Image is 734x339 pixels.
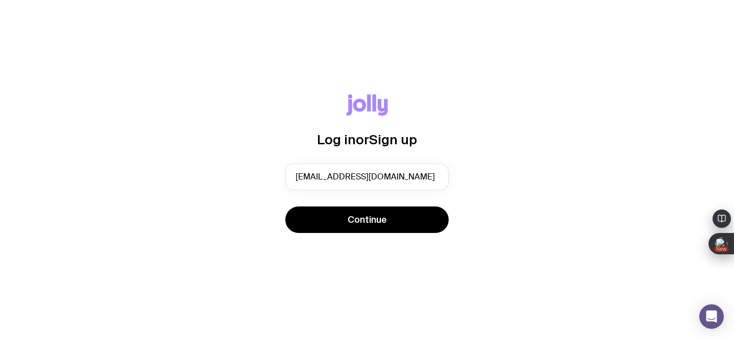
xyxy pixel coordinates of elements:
[699,304,724,329] div: Open Intercom Messenger
[285,206,449,233] button: Continue
[369,132,417,147] span: Sign up
[356,132,369,147] span: or
[317,132,356,147] span: Log in
[285,164,449,190] input: you@email.com
[348,214,387,226] span: Continue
